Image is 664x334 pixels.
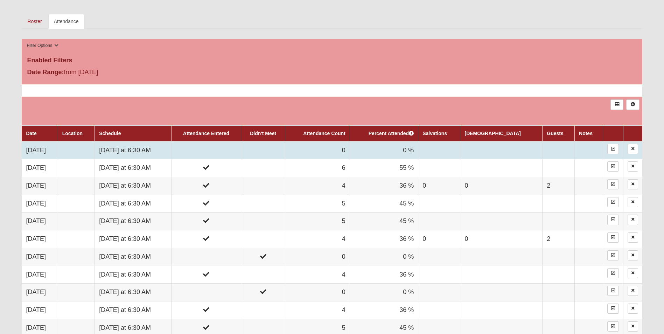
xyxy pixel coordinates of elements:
td: [DATE] at 6:30 AM [95,141,172,159]
a: Attendance [48,14,84,29]
td: [DATE] at 6:30 AM [95,213,172,230]
td: 2 [543,230,575,248]
a: Location [62,131,83,136]
td: 2 [543,177,575,195]
td: 0 [418,230,460,248]
a: Delete [628,268,638,278]
td: [DATE] at 6:30 AM [95,177,172,195]
td: [DATE] [22,284,58,301]
td: [DATE] [22,213,58,230]
a: Enter Attendance [607,179,619,189]
a: Alt+N [626,99,639,110]
td: 45 % [350,213,418,230]
td: [DATE] [22,301,58,319]
td: [DATE] [22,177,58,195]
a: Roster [22,14,47,29]
a: Enter Attendance [607,304,619,314]
td: 36 % [350,266,418,284]
a: Delete [628,250,638,260]
td: 0 [460,177,543,195]
button: Filter Options [25,42,61,49]
a: Enter Attendance [607,232,619,243]
td: [DATE] at 6:30 AM [95,301,172,319]
a: Delete [628,215,638,225]
td: 5 [285,195,350,213]
td: 36 % [350,301,418,319]
a: Enter Attendance [607,286,619,296]
a: Enter Attendance [607,250,619,260]
td: 0 [285,248,350,266]
td: 0 [285,284,350,301]
a: Export to Excel [610,99,623,110]
td: [DATE] at 6:30 AM [95,195,172,213]
a: Enter Attendance [607,161,619,172]
a: Delete [628,304,638,314]
td: 4 [285,230,350,248]
td: [DATE] [22,141,58,159]
th: Salvations [418,125,460,141]
td: [DATE] [22,266,58,284]
h4: Enabled Filters [27,57,637,64]
a: Delete [628,179,638,189]
a: Didn't Meet [250,131,276,136]
a: Attendance Entered [183,131,229,136]
td: [DATE] at 6:30 AM [95,159,172,177]
div: from [DATE] [22,68,229,79]
a: Enter Attendance [607,197,619,207]
a: Schedule [99,131,121,136]
td: 0 [285,141,350,159]
td: 36 % [350,230,418,248]
td: 4 [285,266,350,284]
label: Date Range: [27,68,64,77]
a: Notes [579,131,593,136]
td: 4 [285,177,350,195]
a: Enter Attendance [607,215,619,225]
a: Delete [628,286,638,296]
td: 4 [285,301,350,319]
td: 55 % [350,159,418,177]
th: Guests [543,125,575,141]
td: 6 [285,159,350,177]
td: 0 % [350,141,418,159]
a: Enter Attendance [607,268,619,278]
td: [DATE] [22,195,58,213]
td: [DATE] at 6:30 AM [95,230,172,248]
td: [DATE] at 6:30 AM [95,284,172,301]
td: 45 % [350,195,418,213]
a: Delete [628,197,638,207]
a: Attendance Count [303,131,345,136]
td: 0 [460,230,543,248]
td: [DATE] [22,159,58,177]
td: [DATE] at 6:30 AM [95,266,172,284]
td: [DATE] at 6:30 AM [95,248,172,266]
a: Date [26,131,36,136]
a: Delete [628,161,638,172]
a: Delete [628,232,638,243]
td: 0 % [350,284,418,301]
a: Percent Attended [369,131,414,136]
a: Delete [628,144,638,154]
a: Enter Attendance [607,144,619,154]
td: 0 % [350,248,418,266]
td: 0 [418,177,460,195]
td: [DATE] [22,230,58,248]
td: 5 [285,213,350,230]
td: 36 % [350,177,418,195]
th: [DEMOGRAPHIC_DATA] [460,125,543,141]
td: [DATE] [22,248,58,266]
